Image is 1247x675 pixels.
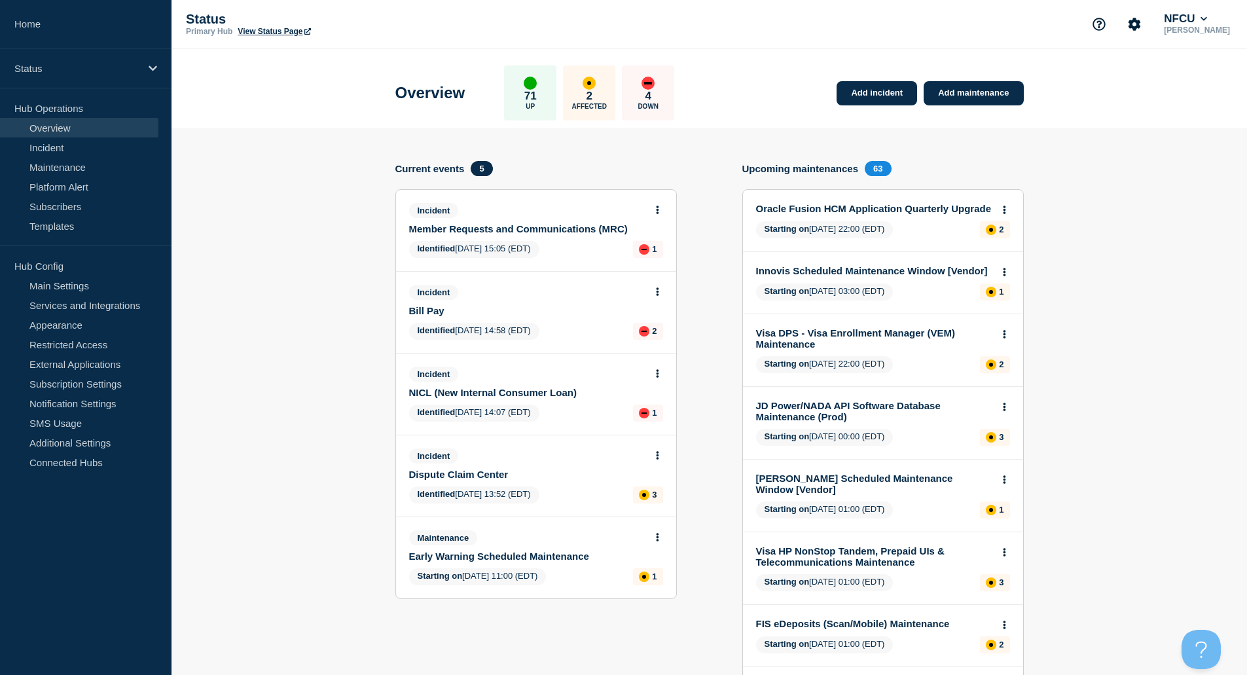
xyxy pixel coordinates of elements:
span: Starting on [765,577,810,587]
div: affected [986,640,996,650]
p: Affected [572,103,607,110]
p: 2 [999,359,1003,369]
span: [DATE] 15:05 (EDT) [409,241,539,258]
span: [DATE] 01:00 (EDT) [756,502,894,519]
a: JD Power/NADA API Software Database Maintenance (Prod) [756,400,992,422]
span: Starting on [765,224,810,234]
span: Starting on [418,571,463,581]
h1: Overview [395,84,465,102]
span: [DATE] 11:00 (EDT) [409,568,547,585]
a: Add incident [837,81,917,105]
span: Incident [409,285,459,300]
div: down [639,408,649,418]
span: Identified [418,407,456,417]
p: 3 [652,490,657,500]
a: Bill Pay [409,305,645,316]
span: 5 [471,161,492,176]
p: 2 [999,640,1003,649]
button: NFCU [1161,12,1210,26]
a: NICL (New Internal Consumer Loan) [409,387,645,398]
span: [DATE] 01:00 (EDT) [756,574,894,591]
a: View Status Page [238,27,310,36]
div: affected [583,77,596,90]
iframe: Help Scout Beacon - Open [1182,630,1221,669]
button: Support [1085,10,1113,38]
p: 1 [652,408,657,418]
div: affected [986,225,996,235]
a: Add maintenance [924,81,1023,105]
div: up [524,77,537,90]
a: Oracle Fusion HCM Application Quarterly Upgrade [756,203,992,214]
span: Starting on [765,359,810,369]
div: down [639,326,649,337]
div: affected [986,432,996,443]
span: [DATE] 22:00 (EDT) [756,221,894,238]
p: 3 [999,432,1003,442]
p: [PERSON_NAME] [1161,26,1233,35]
span: Starting on [765,639,810,649]
button: Account settings [1121,10,1148,38]
div: down [642,77,655,90]
p: 4 [645,90,651,103]
div: down [639,244,649,255]
span: Maintenance [409,530,478,545]
div: affected [639,572,649,582]
a: Early Warning Scheduled Maintenance [409,551,645,562]
a: FIS eDeposits (Scan/Mobile) Maintenance [756,618,992,629]
p: 1 [999,505,1003,515]
span: [DATE] 03:00 (EDT) [756,283,894,301]
span: 63 [865,161,891,176]
p: 1 [652,572,657,581]
h4: Upcoming maintenances [742,163,859,174]
div: affected [986,359,996,370]
div: affected [639,490,649,500]
div: affected [986,577,996,588]
p: Down [638,103,659,110]
span: Identified [418,244,456,253]
span: Incident [409,367,459,382]
a: Member Requests and Communications (MRC) [409,223,645,234]
p: 2 [587,90,592,103]
div: affected [986,505,996,515]
span: [DATE] 14:58 (EDT) [409,323,539,340]
a: Dispute Claim Center [409,469,645,480]
p: 71 [524,90,537,103]
span: Starting on [765,286,810,296]
span: Identified [418,325,456,335]
span: Incident [409,203,459,218]
div: affected [986,287,996,297]
span: Starting on [765,431,810,441]
a: [PERSON_NAME] Scheduled Maintenance Window [Vendor] [756,473,992,495]
span: Incident [409,448,459,464]
a: Visa DPS - Visa Enrollment Manager (VEM) Maintenance [756,327,992,350]
span: Starting on [765,504,810,514]
span: [DATE] 22:00 (EDT) [756,356,894,373]
p: 1 [652,244,657,254]
p: 1 [999,287,1003,297]
a: Visa HP NonStop Tandem, Prepaid UIs & Telecommunications Maintenance [756,545,992,568]
p: Up [526,103,535,110]
p: 3 [999,577,1003,587]
span: [DATE] 14:07 (EDT) [409,405,539,422]
span: [DATE] 13:52 (EDT) [409,486,539,503]
p: Primary Hub [186,27,232,36]
p: Status [186,12,448,27]
span: [DATE] 01:00 (EDT) [756,636,894,653]
span: Identified [418,489,456,499]
p: Status [14,63,140,74]
p: 2 [999,225,1003,234]
a: Innovis Scheduled Maintenance Window [Vendor] [756,265,992,276]
span: [DATE] 00:00 (EDT) [756,429,894,446]
h4: Current events [395,163,465,174]
p: 2 [652,326,657,336]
